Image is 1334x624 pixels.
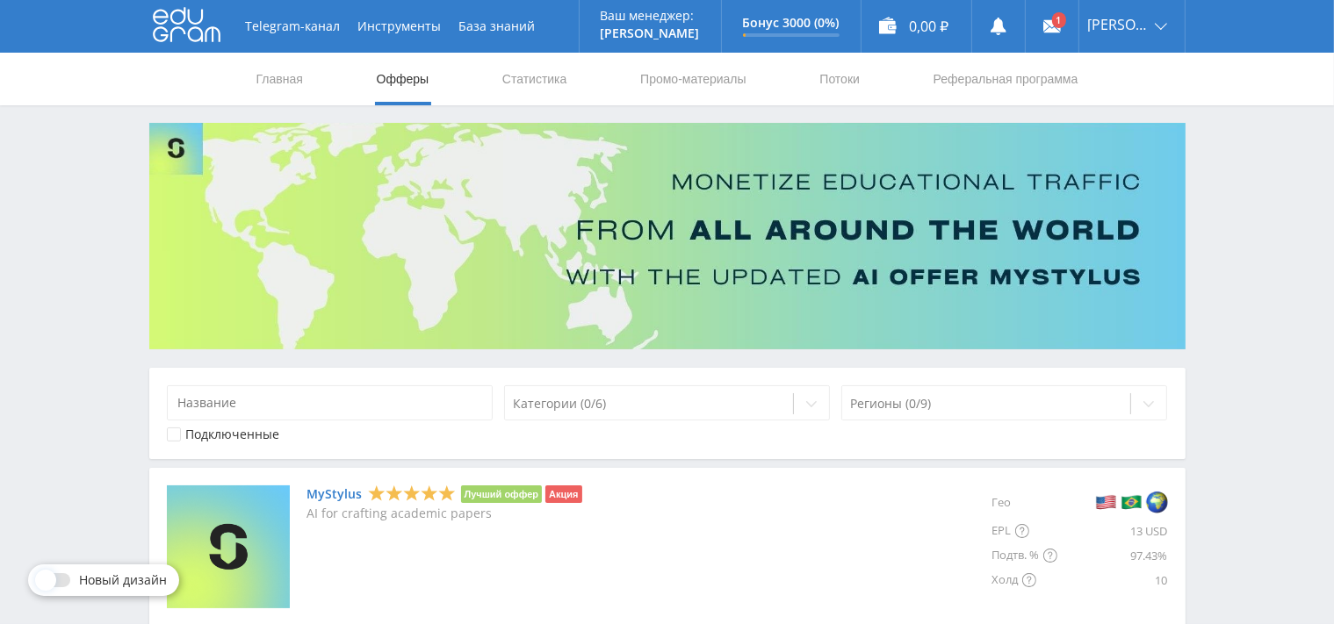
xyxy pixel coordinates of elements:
[307,487,363,501] a: MyStylus
[992,519,1057,543] div: EPL
[186,427,280,441] div: Подключенные
[501,53,569,105] a: Статистика
[167,485,290,608] img: MyStylus
[1088,18,1150,32] span: [PERSON_NAME]
[307,506,582,520] p: AI for crafting academic papers
[992,543,1057,568] div: Подтв. %
[79,573,167,587] span: Новый дизайн
[461,485,543,503] li: Лучший оффер
[375,53,431,105] a: Офферы
[255,53,305,105] a: Главная
[818,53,862,105] a: Потоки
[167,385,494,420] input: Название
[992,485,1057,519] div: Гео
[992,568,1057,592] div: Холд
[149,123,1186,349] img: Banner
[601,26,700,40] p: [PERSON_NAME]
[1057,519,1168,543] div: 13 USD
[1057,543,1168,568] div: 97.43%
[1057,568,1168,592] div: 10
[638,53,747,105] a: Промо-материалы
[743,16,840,30] p: Бонус 3000 (0%)
[545,485,581,503] li: Акция
[932,53,1080,105] a: Реферальная программа
[601,9,700,23] p: Ваш менеджер:
[368,484,456,503] div: 5 Stars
